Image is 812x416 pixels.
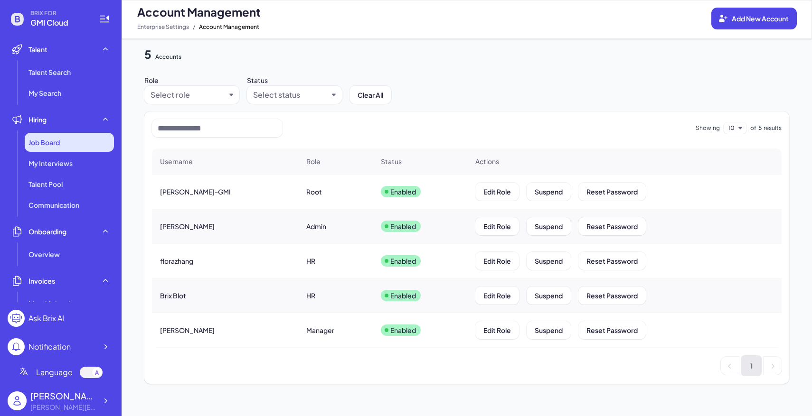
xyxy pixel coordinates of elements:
span: Role [306,157,321,166]
div: Maggie@joinbrix.com [30,402,97,412]
button: Select role [151,89,226,101]
span: My Search [28,88,61,98]
span: results [764,124,782,132]
button: Suspend [527,287,571,305]
span: 5 [758,124,762,132]
span: Edit Role [483,257,511,265]
button: Edit Role [475,252,519,270]
span: Account Management [137,4,261,19]
p: Enabled [390,222,416,231]
span: Accounts [155,53,181,60]
span: Monthly invoice [28,299,78,308]
div: Ask Brix AI [28,313,64,324]
span: Account Management [199,21,259,33]
button: Suspend [527,321,571,339]
button: Suspend [527,217,571,235]
button: Reset Password [578,217,646,235]
button: Suspend [527,183,571,201]
li: page 1 [741,355,762,376]
li: Previous [721,357,739,375]
span: Talent [28,45,47,54]
span: Actions [475,157,499,166]
button: Edit Role [475,217,519,235]
p: Enabled [390,187,416,196]
button: Suspend [527,252,571,270]
button: 10 [728,122,735,134]
span: Suspend [535,326,563,334]
span: Status [381,157,402,166]
span: Suspend [535,257,563,265]
span: Suspend [535,187,563,196]
span: Reset Password [586,257,638,265]
div: HR [306,291,315,300]
span: Clear All [358,91,383,99]
span: Reset Password [586,291,638,300]
span: Talent Pool [28,179,63,189]
button: Reset Password [578,252,646,270]
div: Maggie [30,389,97,402]
span: Suspend [535,291,563,300]
span: Language [36,367,73,378]
button: Add New Account [711,8,797,29]
span: of [750,124,756,132]
button: Edit Role [475,183,519,201]
button: Reset Password [578,321,646,339]
span: [PERSON_NAME]-GMI [160,187,231,196]
span: BRIX FOR [30,9,87,17]
p: Enabled [390,291,416,300]
button: Edit Role [475,321,519,339]
span: Edit Role [483,326,511,334]
div: Manager [306,325,334,335]
img: user_logo.png [8,391,27,410]
span: Add New Account [732,14,789,23]
span: Showing [696,124,720,132]
div: Admin [306,222,326,231]
button: Edit Role [475,287,519,305]
span: GMI Cloud [30,17,87,28]
button: Select status [253,89,328,101]
span: [PERSON_NAME] [160,222,215,231]
span: Job Board [28,138,60,147]
button: Reset Password [578,183,646,201]
span: Onboarding [28,227,66,236]
span: Edit Role [483,291,511,300]
button: Clear All [349,86,391,104]
span: / [193,21,195,33]
div: Select role [151,89,190,101]
span: Hiring [28,115,47,124]
span: florazhang [160,256,193,266]
span: Brix Blot [160,291,186,300]
span: My Interviews [28,158,73,168]
span: Overview [28,250,60,259]
label: Role [144,76,159,84]
span: Invoices [28,276,55,286]
span: Communication [28,200,79,210]
p: Enabled [390,256,416,266]
span: 5 [144,47,151,61]
div: Root [306,187,322,196]
div: Notification [28,341,71,352]
div: Select status [253,89,300,101]
span: Reset Password [586,187,638,196]
div: HR [306,256,315,266]
span: Reset Password [586,222,638,231]
span: Edit Role [483,222,511,231]
p: Enabled [390,325,416,335]
span: Suspend [535,222,563,231]
span: [PERSON_NAME] [160,325,215,335]
button: Reset Password [578,287,646,305]
label: Status [247,76,268,84]
span: Reset Password [586,326,638,334]
span: Edit Role [483,187,511,196]
span: Username [160,157,193,166]
span: Talent Search [28,67,71,77]
li: Next [764,357,782,375]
